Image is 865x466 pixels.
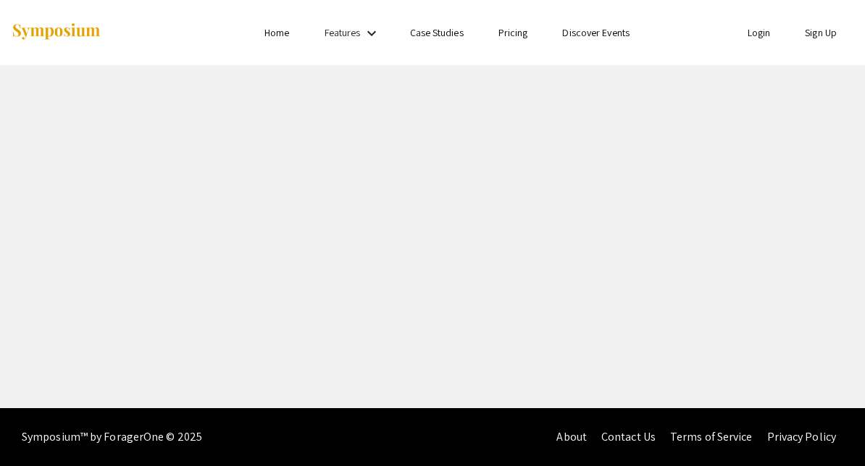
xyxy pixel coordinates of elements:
[264,26,289,39] a: Home
[562,26,630,39] a: Discover Events
[325,26,361,39] a: Features
[748,26,771,39] a: Login
[11,22,101,42] img: Symposium by ForagerOne
[767,429,836,444] a: Privacy Policy
[410,26,464,39] a: Case Studies
[22,408,202,466] div: Symposium™ by ForagerOne © 2025
[601,429,656,444] a: Contact Us
[805,26,837,39] a: Sign Up
[363,25,380,42] mat-icon: Expand Features list
[498,26,528,39] a: Pricing
[670,429,753,444] a: Terms of Service
[556,429,587,444] a: About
